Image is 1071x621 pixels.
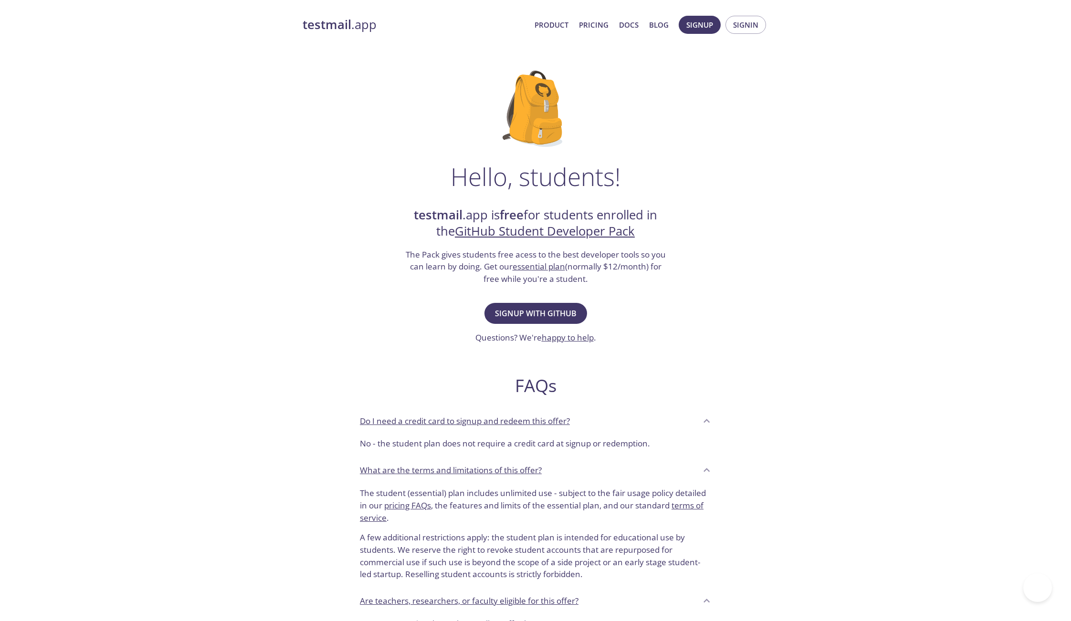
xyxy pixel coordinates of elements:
[360,464,542,476] p: What are the terms and limitations of this offer?
[579,19,609,31] a: Pricing
[686,19,713,31] span: Signup
[360,415,570,427] p: Do I need a credit card to signup and redeem this offer?
[513,261,565,272] a: essential plan
[649,19,669,31] a: Blog
[360,595,578,607] p: Are teachers, researchers, or faculty eligible for this offer?
[352,483,719,588] div: What are the terms and limitations of this offer?
[360,487,711,524] p: The student (essential) plan includes unlimited use - subject to the fair usage policy detailed i...
[352,375,719,396] h2: FAQs
[404,248,667,285] h3: The Pack gives students free acess to the best developer tools so you can learn by doing. Get our...
[500,207,524,223] strong: free
[303,16,351,33] strong: testmail
[542,332,594,343] a: happy to help
[451,162,620,191] h1: Hello, students!
[404,207,667,240] h2: .app is for students enrolled in the
[455,223,635,239] a: GitHub Student Developer Pack
[360,437,711,450] p: No - the student plan does not require a credit card at signup or redemption.
[360,524,711,580] p: A few additional restrictions apply: the student plan is intended for educational use by students...
[619,19,639,31] a: Docs
[414,207,462,223] strong: testmail
[1023,573,1052,602] iframe: Help Scout Beacon - Open
[352,588,719,614] div: Are teachers, researchers, or faculty eligible for this offer?
[352,408,719,434] div: Do I need a credit card to signup and redeem this offer?
[535,19,568,31] a: Product
[384,500,431,511] a: pricing FAQs
[503,71,569,147] img: github-student-backpack.png
[360,500,703,523] a: terms of service
[495,307,577,320] span: Signup with GitHub
[352,434,719,457] div: Do I need a credit card to signup and redeem this offer?
[725,16,766,34] button: Signin
[303,17,527,33] a: testmail.app
[352,457,719,483] div: What are the terms and limitations of this offer?
[475,331,596,344] h3: Questions? We're .
[484,303,587,324] button: Signup with GitHub
[679,16,721,34] button: Signup
[733,19,758,31] span: Signin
